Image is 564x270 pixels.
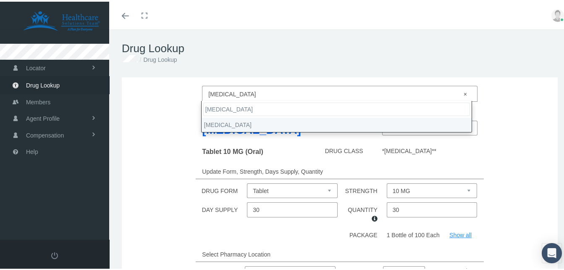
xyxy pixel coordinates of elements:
[26,58,46,74] span: Locator
[542,241,562,262] div: Open Intercom Messenger
[325,145,370,156] label: DRUG CLASS
[551,8,564,20] img: user-placeholder.jpg
[349,229,384,241] label: PACKAGE
[464,87,470,98] span: ×
[387,229,440,238] label: 1 Bottle of 100 Each
[138,53,177,63] li: Drug Lookup
[202,84,477,100] span: Lisinopril
[26,76,60,92] span: Drug Lookup
[26,93,50,109] span: Members
[345,182,384,196] label: STRENGTH
[202,245,277,260] label: Select Pharmacy Location
[449,230,472,237] a: Show all
[208,87,466,98] span: Lisinopril
[26,126,64,142] span: Compensation
[202,116,472,130] li: [MEDICAL_DATA]
[11,9,112,30] img: HEALTHCARE SOLUTIONS TEAM, LLC
[202,201,244,215] label: DAY SUPPLY
[202,145,263,155] label: Tablet 10 MG (Oral)
[26,142,38,158] span: Help
[382,145,436,154] label: *[MEDICAL_DATA]**
[202,162,329,177] label: Update Form, Strength, Days Supply, Quantity
[202,182,244,196] label: DRUG FORM
[122,40,558,53] h1: Drug Lookup
[26,109,60,125] span: Agent Profile
[341,201,384,225] label: QUANTITY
